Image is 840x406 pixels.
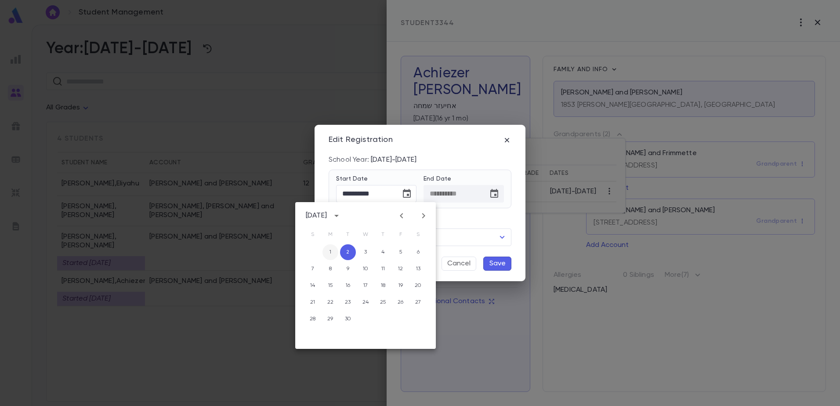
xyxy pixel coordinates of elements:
[305,261,321,277] button: 7
[375,261,391,277] button: 11
[329,209,344,223] button: calendar view is open, switch to year view
[393,244,409,260] button: 5
[322,261,338,277] button: 8
[375,226,391,243] span: Thursday
[375,294,391,310] button: 25
[416,209,431,223] button: Next month
[393,226,409,243] span: Friday
[358,261,373,277] button: 10
[305,294,321,310] button: 21
[322,226,338,243] span: Monday
[305,278,321,294] button: 14
[340,278,356,294] button: 16
[322,311,338,327] button: 29
[410,244,426,260] button: 6
[305,226,321,243] span: Sunday
[322,278,338,294] button: 15
[358,294,373,310] button: 24
[424,175,504,182] label: End Date
[398,185,416,203] button: Choose date, selected date is Sep 2, 2025
[393,294,409,310] button: 26
[340,294,356,310] button: 23
[410,226,426,243] span: Saturday
[375,244,391,260] button: 4
[322,244,338,260] button: 1
[329,156,371,164] p: School Year:
[410,261,426,277] button: 13
[322,294,338,310] button: 22
[340,261,356,277] button: 9
[410,278,426,294] button: 20
[306,211,327,220] div: [DATE]
[329,135,393,145] div: Edit Registration
[340,244,356,260] button: 2
[442,257,476,271] button: Cancel
[305,311,321,327] button: 28
[358,278,373,294] button: 17
[393,261,409,277] button: 12
[340,311,356,327] button: 30
[410,294,426,310] button: 27
[395,209,409,223] button: Previous month
[496,231,508,243] button: Open
[393,278,409,294] button: 19
[375,278,391,294] button: 18
[358,244,373,260] button: 3
[336,175,416,182] label: Start Date
[358,226,373,243] span: Wednesday
[483,257,511,271] button: Save
[329,156,511,164] div: [DATE]-[DATE]
[340,226,356,243] span: Tuesday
